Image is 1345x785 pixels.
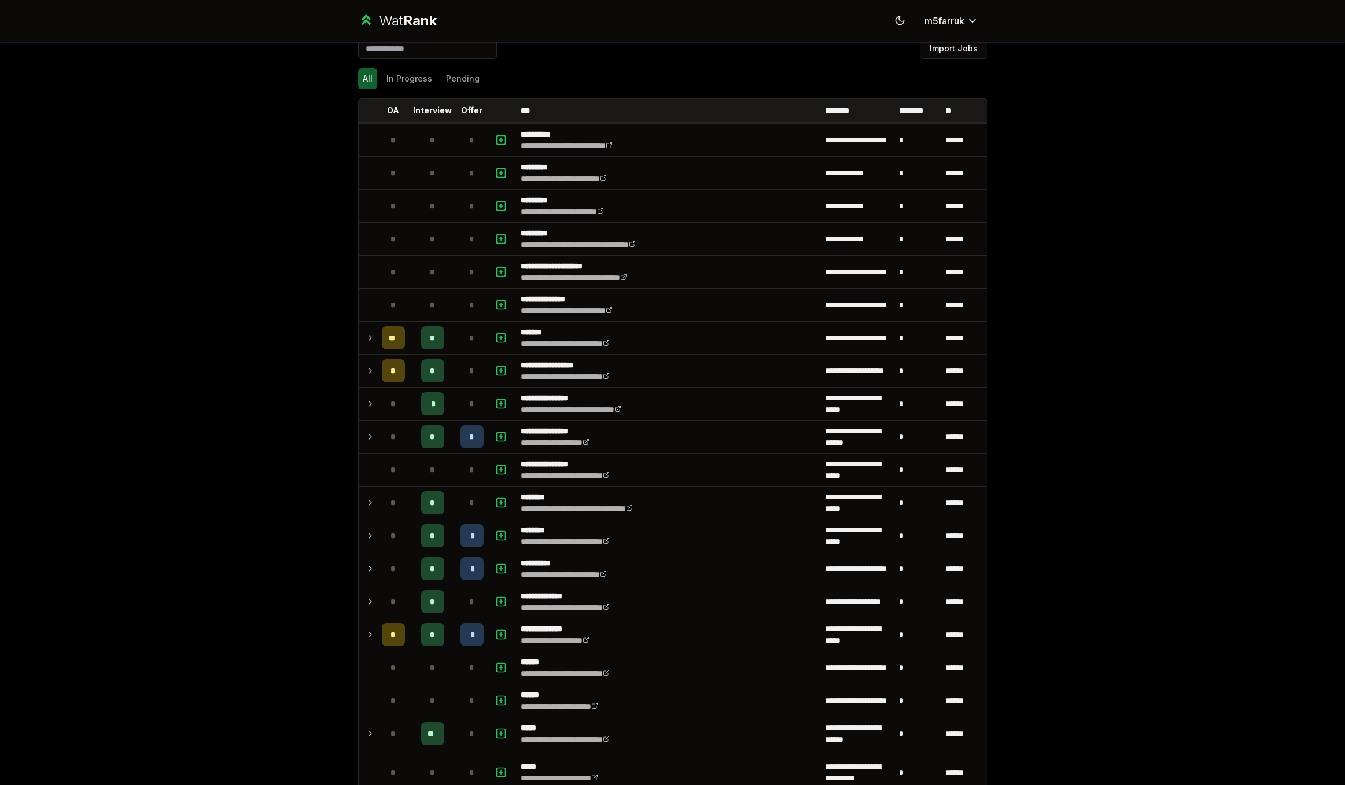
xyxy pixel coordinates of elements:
[387,105,399,116] p: OA
[920,38,987,59] button: Import Jobs
[358,68,377,89] button: All
[379,12,437,30] div: Wat
[461,105,482,116] p: Offer
[924,14,964,28] span: m5farruk
[403,12,437,29] span: Rank
[441,68,484,89] button: Pending
[382,68,437,89] button: In Progress
[358,12,437,30] a: WatRank
[413,105,452,116] p: Interview
[915,10,987,31] button: m5farruk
